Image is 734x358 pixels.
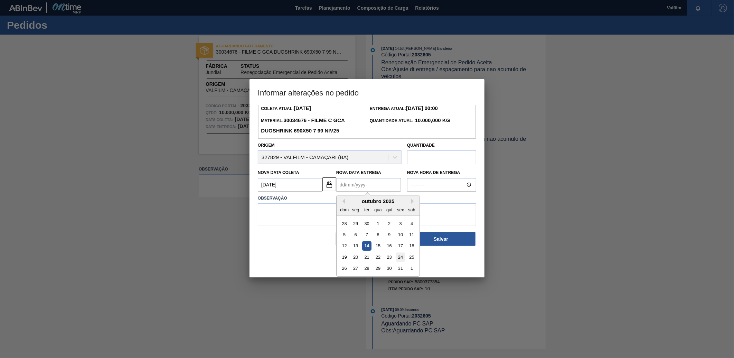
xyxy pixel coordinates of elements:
div: Choose sexta-feira, 3 de outubro de 2025 [396,219,405,228]
div: Choose domingo, 28 de setembro de 2025 [340,219,349,228]
span: Entrega Atual: [370,106,438,111]
strong: 10.000,000 KG [414,117,450,123]
div: Choose sexta-feira, 24 de outubro de 2025 [396,253,405,262]
div: Choose quinta-feira, 9 de outubro de 2025 [385,230,394,239]
div: Choose terça-feira, 21 de outubro de 2025 [362,253,371,262]
span: Coleta Atual: [261,106,311,111]
div: Choose segunda-feira, 13 de outubro de 2025 [351,241,360,251]
button: Previous Month [340,199,345,204]
div: Choose quarta-feira, 22 de outubro de 2025 [373,253,383,262]
div: sab [407,205,416,214]
div: Choose sábado, 4 de outubro de 2025 [407,219,416,228]
div: seg [351,205,360,214]
div: Choose segunda-feira, 29 de setembro de 2025 [351,219,360,228]
div: qua [373,205,383,214]
label: Nova Hora de Entrega [407,168,476,178]
div: Choose sábado, 25 de outubro de 2025 [407,253,416,262]
div: sex [396,205,405,214]
button: Salvar [406,232,476,246]
div: Choose terça-feira, 30 de setembro de 2025 [362,219,371,228]
div: Choose domingo, 12 de outubro de 2025 [340,241,349,251]
strong: 30034676 - FILME C GCA DUOSHRINK 690X50 7 99 NIV25 [261,117,345,134]
div: Choose sábado, 1 de novembro de 2025 [407,264,416,273]
input: dd/mm/yyyy [336,178,401,192]
div: Choose sexta-feira, 10 de outubro de 2025 [396,230,405,239]
label: Quantidade [407,143,435,148]
div: Choose quinta-feira, 30 de outubro de 2025 [385,264,394,273]
div: Choose terça-feira, 7 de outubro de 2025 [362,230,371,239]
div: Choose domingo, 5 de outubro de 2025 [340,230,349,239]
div: Choose sexta-feira, 31 de outubro de 2025 [396,264,405,273]
label: Observação [258,193,476,203]
button: Fechar [336,232,405,246]
div: month 2025-10 [339,218,417,274]
div: Choose quinta-feira, 23 de outubro de 2025 [385,253,394,262]
strong: [DATE] 00:00 [406,105,438,111]
button: unlocked [322,177,336,191]
div: Choose sábado, 18 de outubro de 2025 [407,241,416,251]
div: Choose sábado, 11 de outubro de 2025 [407,230,416,239]
div: Choose quarta-feira, 29 de outubro de 2025 [373,264,383,273]
button: Next Month [411,199,416,204]
h3: Informar alterações no pedido [250,79,484,105]
div: dom [340,205,349,214]
div: Choose quarta-feira, 1 de outubro de 2025 [373,219,383,228]
div: Choose domingo, 26 de outubro de 2025 [340,264,349,273]
div: Choose quinta-feira, 2 de outubro de 2025 [385,219,394,228]
div: Choose domingo, 19 de outubro de 2025 [340,253,349,262]
span: Quantidade Atual: [370,118,450,123]
div: Choose quinta-feira, 16 de outubro de 2025 [385,241,394,251]
div: Choose segunda-feira, 20 de outubro de 2025 [351,253,360,262]
img: unlocked [325,180,333,189]
div: Choose quarta-feira, 15 de outubro de 2025 [373,241,383,251]
div: Choose quarta-feira, 8 de outubro de 2025 [373,230,383,239]
label: Nova Data Coleta [258,170,299,175]
div: qui [385,205,394,214]
strong: [DATE] [294,105,311,111]
div: Choose segunda-feira, 6 de outubro de 2025 [351,230,360,239]
div: ter [362,205,371,214]
span: Material: [261,118,345,134]
div: Choose sexta-feira, 17 de outubro de 2025 [396,241,405,251]
div: outubro 2025 [337,198,420,204]
label: Nova Data Entrega [336,170,381,175]
label: Origem [258,143,275,148]
input: dd/mm/yyyy [258,178,322,192]
div: Choose segunda-feira, 27 de outubro de 2025 [351,264,360,273]
div: Choose terça-feira, 14 de outubro de 2025 [362,241,371,251]
div: Choose terça-feira, 28 de outubro de 2025 [362,264,371,273]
